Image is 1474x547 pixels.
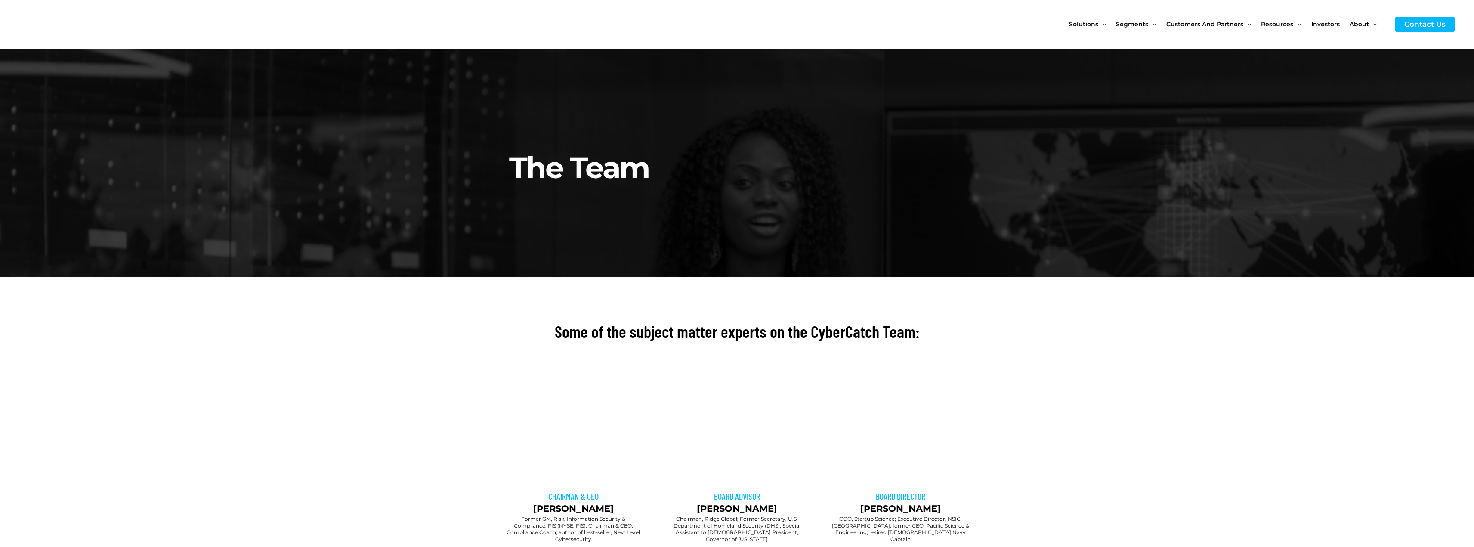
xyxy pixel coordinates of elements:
h3: BOARD ADVISOR [659,491,814,502]
span: Solutions [1069,6,1098,42]
h2: Chairman, Ridge Global; Former Secretary, U.S. Department of Homeland Security (DHS); Special Ass... [668,516,806,542]
span: Menu Toggle [1369,6,1377,42]
span: Investors [1311,6,1340,42]
span: Customers and Partners [1166,6,1243,42]
p: [PERSON_NAME] [823,502,978,516]
span: About [1350,6,1369,42]
h3: CHAIRMAN & CEO [496,491,651,502]
img: CyberCatch [15,6,118,42]
h2: Former GM, Risk, Information Security & Compliance, FIS (NYSE: FIS); Chairman & CEO, Compliance C... [505,516,643,542]
a: Contact Us [1395,17,1455,32]
p: [PERSON_NAME] [496,502,651,516]
span: Menu Toggle [1243,6,1251,42]
span: Segments [1116,6,1148,42]
span: Resources [1261,6,1293,42]
span: Menu Toggle [1148,6,1156,42]
h2: Some of the subject matter experts on the CyberCatch Team: [496,321,978,343]
p: [PERSON_NAME] [659,502,814,516]
span: Menu Toggle [1098,6,1106,42]
h3: BOARD DIRECTOR [823,491,978,502]
a: Investors [1311,6,1350,42]
span: Menu Toggle [1293,6,1301,42]
nav: Site Navigation: New Main Menu [1069,6,1387,42]
h2: COO, Startup Science; Executive Director, NSIC, [GEOGRAPHIC_DATA]; former CEO, Pacific Science & ... [831,516,969,542]
h2: The Team [509,71,972,187]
